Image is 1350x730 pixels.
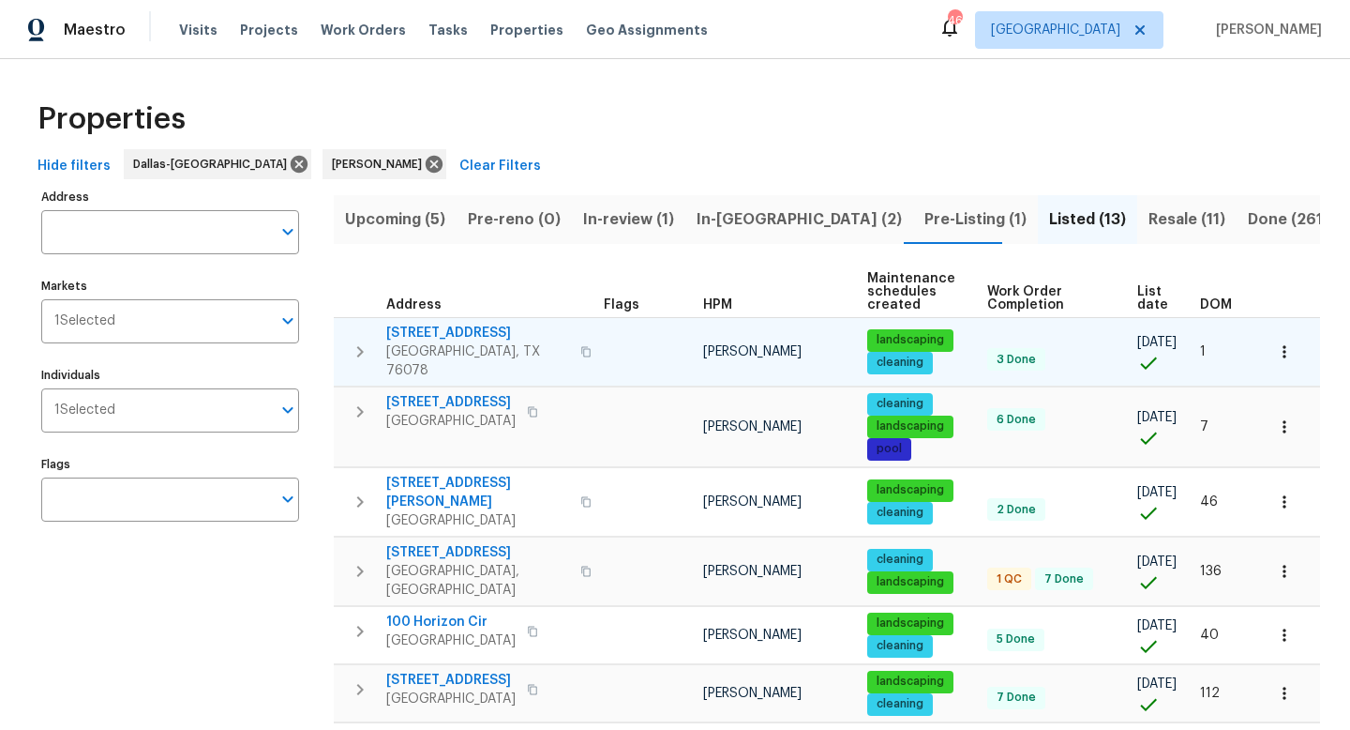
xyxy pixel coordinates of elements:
[703,420,802,433] span: [PERSON_NAME]
[1137,555,1177,569] span: [DATE]
[869,332,952,348] span: landscaping
[869,396,931,412] span: cleaning
[428,23,468,37] span: Tasks
[869,482,952,498] span: landscaping
[703,629,802,642] span: [PERSON_NAME]
[386,613,516,631] span: 100 Horizon Cir
[697,206,902,233] span: In-[GEOGRAPHIC_DATA] (2)
[1200,565,1222,578] span: 136
[989,690,1043,706] span: 7 Done
[386,342,569,380] span: [GEOGRAPHIC_DATA], TX 76078
[1137,411,1177,424] span: [DATE]
[386,474,569,511] span: [STREET_ADDRESS][PERSON_NAME]
[386,393,516,412] span: [STREET_ADDRESS]
[869,696,931,712] span: cleaning
[468,206,561,233] span: Pre-reno (0)
[1137,619,1177,632] span: [DATE]
[703,565,802,578] span: [PERSON_NAME]
[989,352,1043,368] span: 3 Done
[1248,206,1328,233] span: Done (261)
[1200,687,1220,700] span: 112
[1049,206,1126,233] span: Listed (13)
[989,502,1043,518] span: 2 Done
[64,21,126,39] span: Maestro
[275,308,301,334] button: Open
[987,285,1105,312] span: Work Order Completion
[867,272,955,312] span: Maintenance schedules created
[1137,677,1177,691] span: [DATE]
[345,206,445,233] span: Upcoming (5)
[1200,629,1219,642] span: 40
[37,110,186,129] span: Properties
[179,21,217,39] span: Visits
[41,191,299,203] label: Address
[275,486,301,512] button: Open
[386,671,516,690] span: [STREET_ADDRESS]
[275,219,301,245] button: Open
[386,511,569,530] span: [GEOGRAPHIC_DATA]
[30,149,118,184] button: Hide filters
[948,11,961,30] div: 46
[386,324,569,342] span: [STREET_ADDRESS]
[41,459,299,470] label: Flags
[989,412,1043,428] span: 6 Done
[989,631,1042,647] span: 5 Done
[54,313,115,329] span: 1 Selected
[703,298,732,312] span: HPM
[1137,285,1168,312] span: List date
[1037,571,1091,587] span: 7 Done
[386,543,569,562] span: [STREET_ADDRESS]
[459,155,541,178] span: Clear Filters
[54,403,115,418] span: 1 Selected
[386,298,442,312] span: Address
[452,149,548,184] button: Clear Filters
[386,412,516,431] span: [GEOGRAPHIC_DATA]
[41,281,299,292] label: Markets
[322,149,446,179] div: [PERSON_NAME]
[1137,336,1177,349] span: [DATE]
[321,21,406,39] span: Work Orders
[1200,345,1206,358] span: 1
[869,574,952,590] span: landscaping
[1200,298,1232,312] span: DOM
[869,505,931,521] span: cleaning
[869,441,909,457] span: pool
[869,552,931,568] span: cleaning
[124,149,311,179] div: Dallas-[GEOGRAPHIC_DATA]
[332,155,429,174] span: [PERSON_NAME]
[275,397,301,423] button: Open
[703,495,802,509] span: [PERSON_NAME]
[703,345,802,358] span: [PERSON_NAME]
[490,21,563,39] span: Properties
[240,21,298,39] span: Projects
[41,370,299,381] label: Individuals
[869,418,952,434] span: landscaping
[37,155,111,178] span: Hide filters
[1200,420,1208,433] span: 7
[386,562,569,600] span: [GEOGRAPHIC_DATA], [GEOGRAPHIC_DATA]
[1200,495,1218,509] span: 46
[386,631,516,650] span: [GEOGRAPHIC_DATA]
[583,206,674,233] span: In-review (1)
[1148,206,1225,233] span: Resale (11)
[703,687,802,700] span: [PERSON_NAME]
[869,638,931,654] span: cleaning
[386,690,516,708] span: [GEOGRAPHIC_DATA]
[869,355,931,371] span: cleaning
[991,21,1120,39] span: [GEOGRAPHIC_DATA]
[869,616,952,631] span: landscaping
[924,206,1027,233] span: Pre-Listing (1)
[586,21,708,39] span: Geo Assignments
[869,674,952,690] span: landscaping
[989,571,1029,587] span: 1 QC
[133,155,294,174] span: Dallas-[GEOGRAPHIC_DATA]
[1137,486,1177,499] span: [DATE]
[1208,21,1322,39] span: [PERSON_NAME]
[604,298,639,312] span: Flags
